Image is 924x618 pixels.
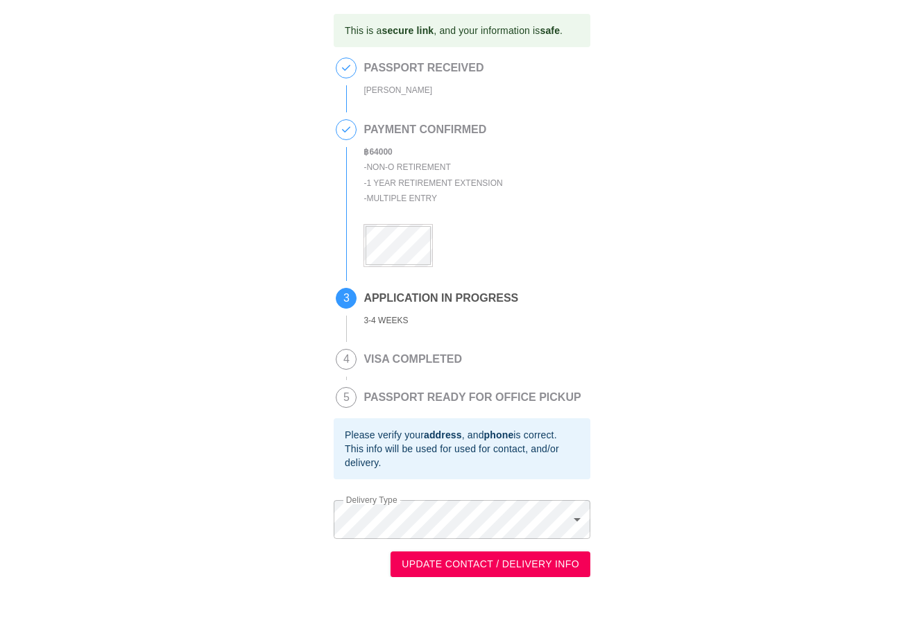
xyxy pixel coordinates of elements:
h2: PASSPORT RECEIVED [363,62,484,74]
h2: PAYMENT CONFIRMED [363,123,502,136]
span: 3 [336,289,356,308]
div: - 1 Year Retirement Extension [363,175,502,191]
b: secure link [382,25,434,36]
span: 4 [336,350,356,369]
div: This is a , and your information is . [345,18,563,43]
h2: VISA COMPLETED [363,353,462,366]
div: 3-4 WEEKS [363,313,518,329]
div: [PERSON_NAME] [363,83,484,98]
button: UPDATE CONTACT / DELIVERY INFO [391,551,590,577]
span: 5 [336,388,356,407]
span: 1 [336,58,356,78]
div: - Multiple entry [363,191,502,207]
b: address [424,429,462,440]
b: phone [484,429,514,440]
div: This info will be used for used for contact, and/or delivery. [345,442,579,470]
h2: APPLICATION IN PROGRESS [363,292,518,304]
h2: PASSPORT READY FOR OFFICE PICKUP [363,391,581,404]
span: UPDATE CONTACT / DELIVERY INFO [402,556,579,573]
b: ฿ 64000 [363,147,392,157]
div: Please verify your , and is correct. [345,428,579,442]
div: - NON-O Retirement [363,160,502,175]
b: safe [540,25,560,36]
span: 2 [336,120,356,139]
